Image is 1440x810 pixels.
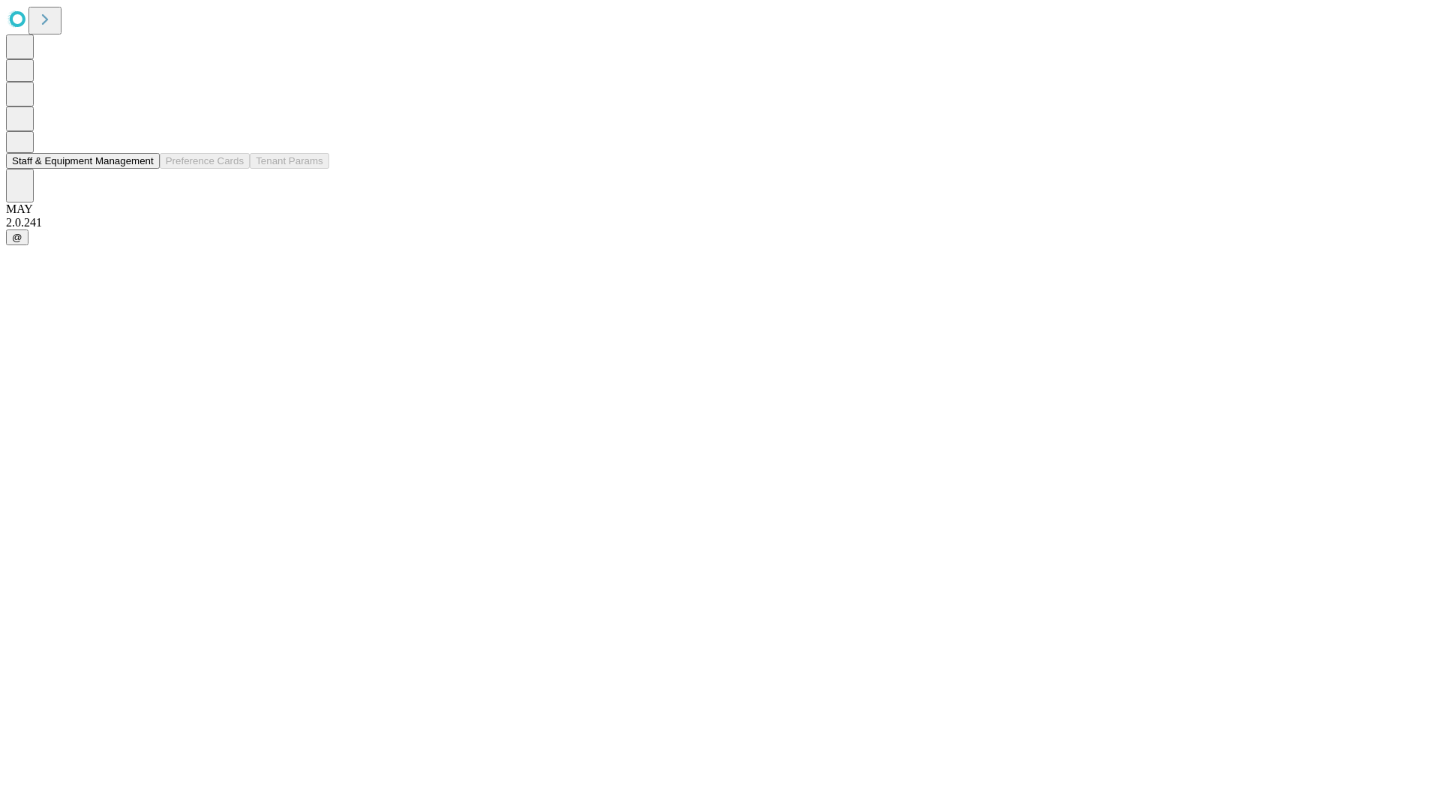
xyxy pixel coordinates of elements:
[12,232,22,243] span: @
[6,229,28,245] button: @
[6,153,160,169] button: Staff & Equipment Management
[6,202,1434,216] div: MAY
[6,216,1434,229] div: 2.0.241
[250,153,329,169] button: Tenant Params
[160,153,250,169] button: Preference Cards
